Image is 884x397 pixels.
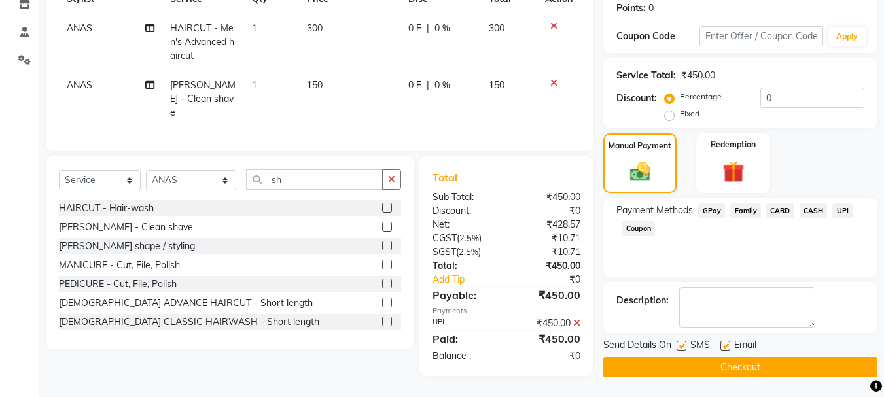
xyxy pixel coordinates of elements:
[716,158,751,185] img: _gift.svg
[427,78,429,92] span: |
[427,22,429,35] span: |
[408,22,421,35] span: 0 F
[828,27,866,46] button: Apply
[423,331,506,347] div: Paid:
[423,204,506,218] div: Discount:
[59,239,195,253] div: [PERSON_NAME] shape / styling
[408,78,421,92] span: 0 F
[603,338,671,354] span: Send Details On
[603,357,877,377] button: Checkout
[711,139,756,150] label: Redemption
[506,259,590,273] div: ₹450.00
[506,331,590,347] div: ₹450.00
[624,160,657,183] img: _cash.svg
[252,79,257,91] span: 1
[423,190,506,204] div: Sub Total:
[170,79,236,118] span: [PERSON_NAME] - Clean shave
[730,203,761,218] span: Family
[506,204,590,218] div: ₹0
[616,29,699,43] div: Coupon Code
[616,92,657,105] div: Discount:
[734,338,756,354] span: Email
[690,338,710,354] span: SMS
[170,22,234,61] span: HAIRCUT - Men's Advanced haircut
[423,317,506,330] div: UPI
[59,296,313,310] div: [DEMOGRAPHIC_DATA] ADVANCE HAIRCUT - Short length
[648,1,654,15] div: 0
[246,169,383,190] input: Search or Scan
[59,201,154,215] div: HAIRCUT - Hair-wash
[433,171,463,184] span: Total
[699,26,823,46] input: Enter Offer / Coupon Code
[616,294,669,307] div: Description:
[506,218,590,232] div: ₹428.57
[800,203,828,218] span: CASH
[616,69,676,82] div: Service Total:
[832,203,853,218] span: UPI
[423,273,520,286] a: Add Tip
[680,108,699,120] label: Fixed
[252,22,257,34] span: 1
[59,220,193,234] div: [PERSON_NAME] - Clean shave
[59,277,177,291] div: PEDICURE - Cut, File, Polish
[680,91,722,103] label: Percentage
[506,349,590,363] div: ₹0
[506,317,590,330] div: ₹450.00
[423,287,506,303] div: Payable:
[59,315,319,329] div: [DEMOGRAPHIC_DATA] CLASSIC HAIRWASH - Short length
[423,232,506,245] div: ( )
[307,22,323,34] span: 300
[423,349,506,363] div: Balance :
[423,259,506,273] div: Total:
[67,79,92,91] span: ANAS
[681,69,715,82] div: ₹450.00
[766,203,794,218] span: CARD
[489,79,504,91] span: 150
[459,233,479,243] span: 2.5%
[59,258,180,272] div: MANICURE - Cut, File, Polish
[433,232,457,244] span: CGST
[616,203,693,217] span: Payment Methods
[698,203,725,218] span: GPay
[307,79,323,91] span: 150
[459,247,478,257] span: 2.5%
[423,245,506,259] div: ( )
[423,218,506,232] div: Net:
[616,1,646,15] div: Points:
[506,190,590,204] div: ₹450.00
[67,22,92,34] span: ANAS
[622,221,655,236] span: Coupon
[433,305,580,317] div: Payments
[506,287,590,303] div: ₹450.00
[434,78,450,92] span: 0 %
[609,140,671,152] label: Manual Payment
[434,22,450,35] span: 0 %
[433,246,456,258] span: SGST
[506,232,590,245] div: ₹10.71
[489,22,504,34] span: 300
[506,245,590,259] div: ₹10.71
[521,273,591,286] div: ₹0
